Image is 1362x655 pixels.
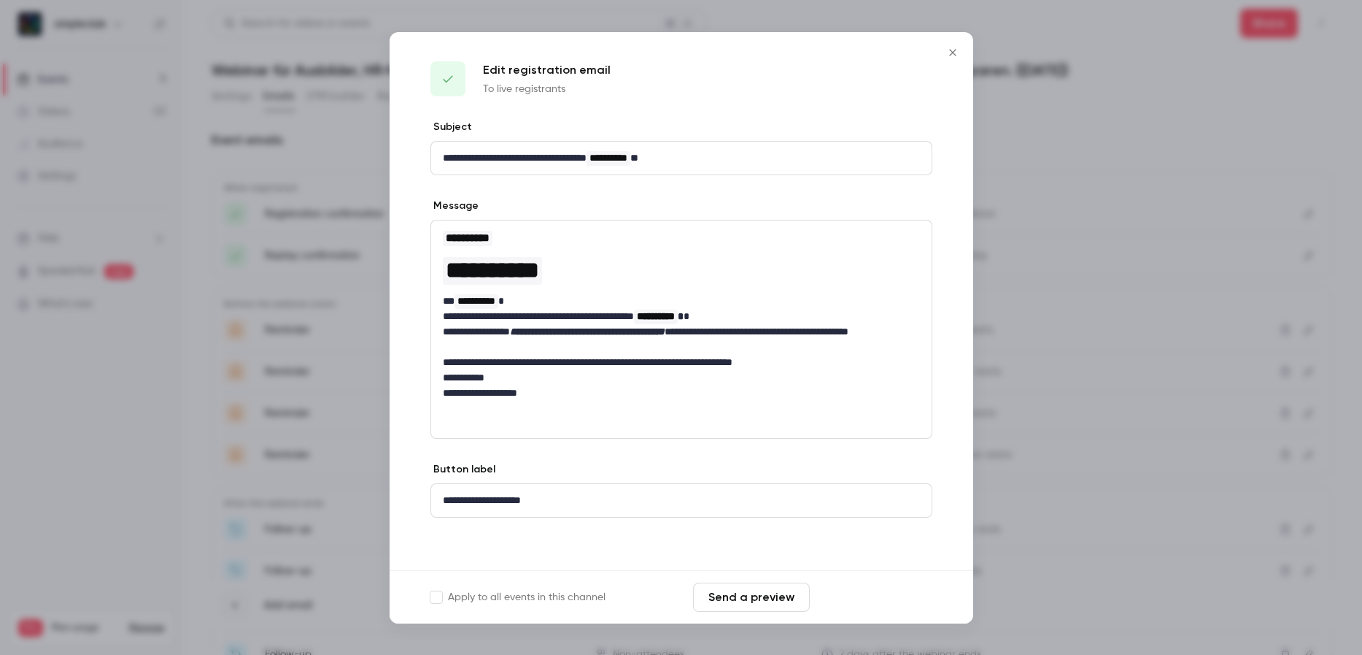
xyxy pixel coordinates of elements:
[816,583,932,612] button: Save changes
[430,462,495,477] label: Button label
[693,583,810,612] button: Send a preview
[430,590,605,605] label: Apply to all events in this channel
[938,38,967,67] button: Close
[483,82,611,96] p: To live registrants
[483,61,611,79] p: Edit registration email
[431,221,932,410] div: editor
[430,199,479,213] label: Message
[431,142,932,175] div: editor
[430,120,472,134] label: Subject
[431,484,932,517] div: editor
